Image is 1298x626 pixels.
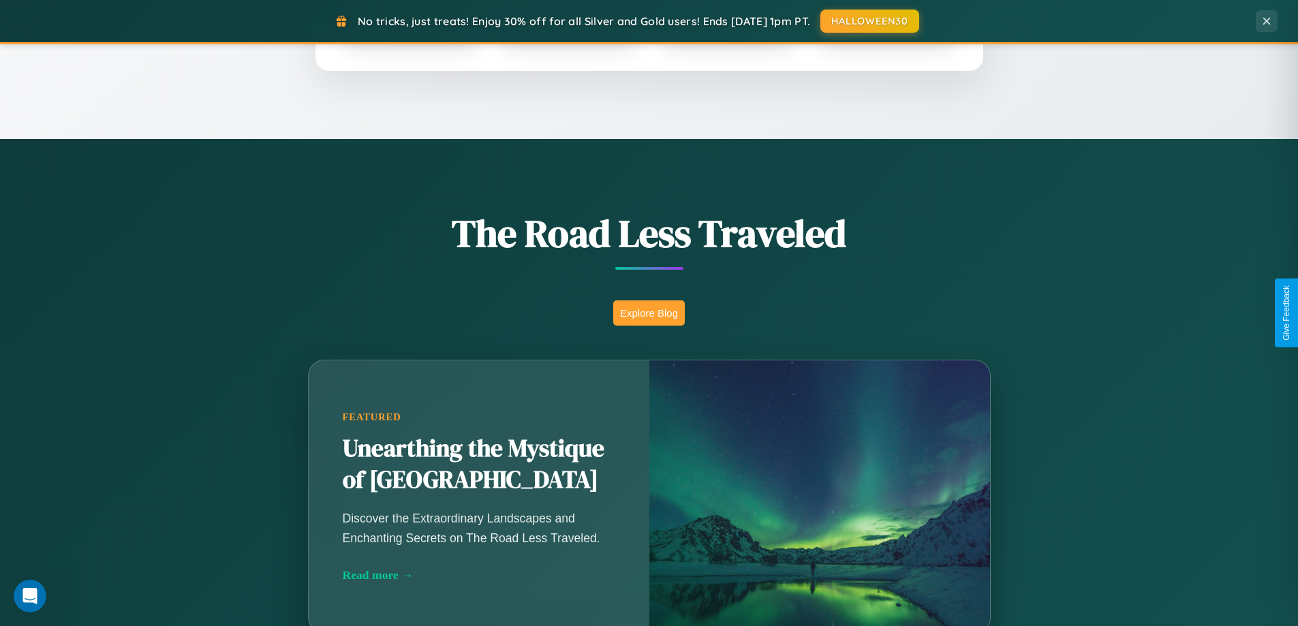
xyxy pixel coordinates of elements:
div: Featured [343,411,615,423]
div: Read more → [343,568,615,582]
iframe: Intercom live chat [14,580,46,612]
p: Discover the Extraordinary Landscapes and Enchanting Secrets on The Road Less Traveled. [343,509,615,547]
span: No tricks, just treats! Enjoy 30% off for all Silver and Gold users! Ends [DATE] 1pm PT. [358,14,810,28]
div: Give Feedback [1282,285,1291,341]
button: HALLOWEEN30 [820,10,919,33]
h2: Unearthing the Mystique of [GEOGRAPHIC_DATA] [343,433,615,496]
h1: The Road Less Traveled [241,207,1058,260]
button: Explore Blog [613,300,685,326]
